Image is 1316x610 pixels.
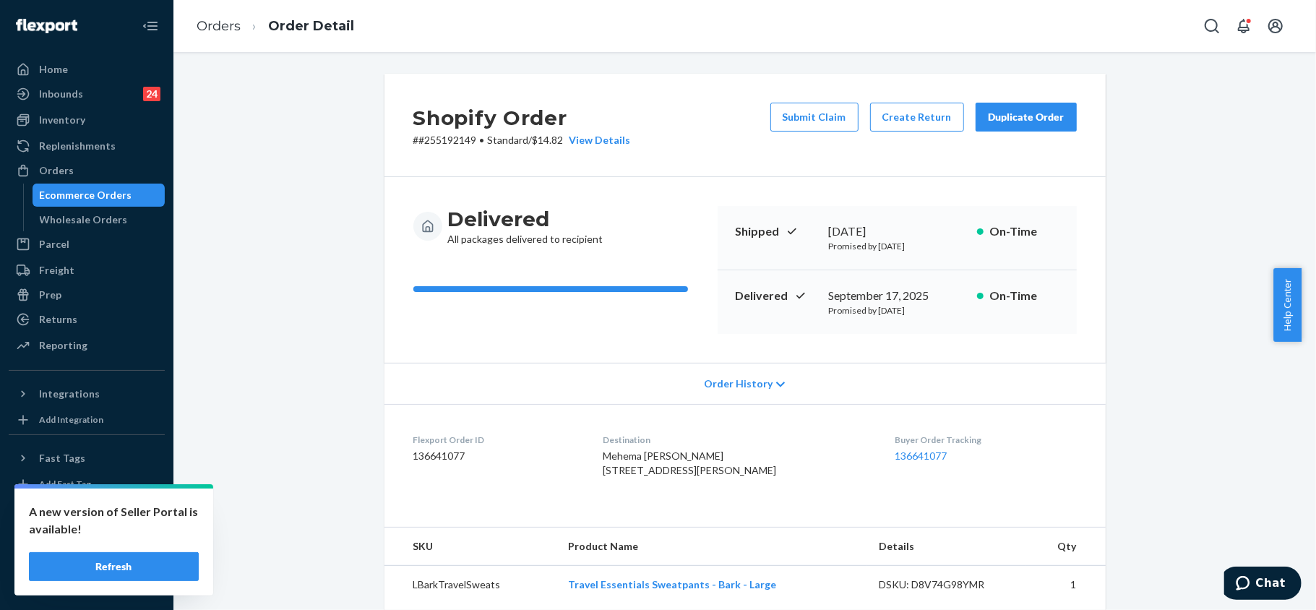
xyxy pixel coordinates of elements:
[829,240,966,252] p: Promised by [DATE]
[29,503,199,538] p: A new version of Seller Portal is available!
[9,134,165,158] a: Replenishments
[488,134,529,146] span: Standard
[735,288,817,304] p: Delivered
[33,184,165,207] a: Ecommerce Orders
[39,451,85,465] div: Fast Tags
[9,233,165,256] a: Parcel
[39,163,74,178] div: Orders
[603,434,872,446] dt: Destination
[9,548,165,571] a: Help Center
[9,523,165,546] button: Talk to Support
[413,434,580,446] dt: Flexport Order ID
[556,528,866,566] th: Product Name
[384,528,557,566] th: SKU
[9,58,165,81] a: Home
[895,450,947,462] a: 136641077
[1197,12,1226,40] button: Open Search Box
[185,5,366,48] ol: breadcrumbs
[895,434,1077,446] dt: Buyer Order Tracking
[867,528,1026,566] th: Details
[197,18,241,34] a: Orders
[603,450,776,476] span: Mehema [PERSON_NAME] [STREET_ADDRESS][PERSON_NAME]
[39,288,61,302] div: Prep
[9,476,165,493] a: Add Fast Tag
[1224,567,1302,603] iframe: Opens a widget where you can chat to one of our agents
[39,387,100,401] div: Integrations
[33,208,165,231] a: Wholesale Orders
[9,447,165,470] button: Fast Tags
[1261,12,1290,40] button: Open account menu
[413,133,631,147] p: # #255192149 / $14.82
[413,103,631,133] h2: Shopify Order
[39,263,74,278] div: Freight
[829,304,966,317] p: Promised by [DATE]
[879,577,1015,592] div: DSKU: D8V74G98YMR
[9,259,165,282] a: Freight
[136,12,165,40] button: Close Navigation
[384,566,557,604] td: LBarkTravelSweats
[40,212,128,227] div: Wholesale Orders
[39,478,91,490] div: Add Fast Tag
[480,134,485,146] span: •
[9,572,165,596] button: Give Feedback
[1025,566,1105,604] td: 1
[9,82,165,106] a: Inbounds24
[39,62,68,77] div: Home
[268,18,354,34] a: Order Detail
[1273,268,1302,342] button: Help Center
[39,139,116,153] div: Replenishments
[39,113,85,127] div: Inventory
[568,578,776,590] a: Travel Essentials Sweatpants - Bark - Large
[40,188,132,202] div: Ecommerce Orders
[448,206,603,246] div: All packages delivered to recipient
[9,108,165,132] a: Inventory
[143,87,160,101] div: 24
[448,206,603,232] h3: Delivered
[39,237,69,252] div: Parcel
[39,413,103,426] div: Add Integration
[29,552,199,581] button: Refresh
[9,382,165,405] button: Integrations
[9,159,165,182] a: Orders
[16,19,77,33] img: Flexport logo
[870,103,964,132] button: Create Return
[704,377,773,391] span: Order History
[1025,528,1105,566] th: Qty
[9,499,165,522] a: Settings
[1229,12,1258,40] button: Open notifications
[989,223,1059,240] p: On-Time
[989,288,1059,304] p: On-Time
[770,103,859,132] button: Submit Claim
[829,223,966,240] div: [DATE]
[735,223,817,240] p: Shipped
[9,308,165,331] a: Returns
[9,411,165,429] a: Add Integration
[413,449,580,463] dd: 136641077
[976,103,1077,132] button: Duplicate Order
[39,312,77,327] div: Returns
[988,110,1065,124] div: Duplicate Order
[39,338,87,353] div: Reporting
[9,334,165,357] a: Reporting
[9,283,165,306] a: Prep
[39,87,83,101] div: Inbounds
[564,133,631,147] button: View Details
[829,288,966,304] div: September 17, 2025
